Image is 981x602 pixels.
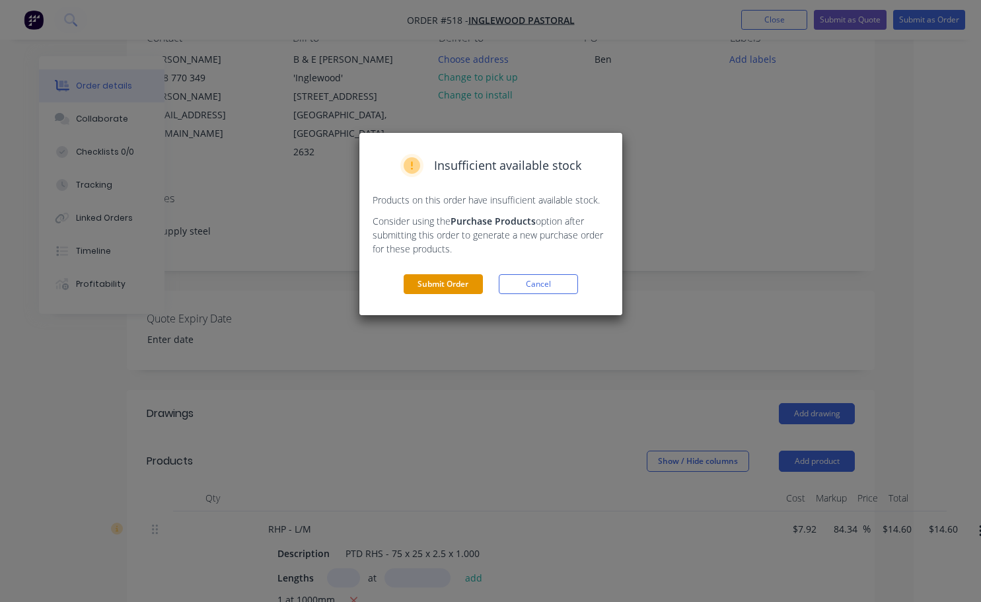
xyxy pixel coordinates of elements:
button: Submit Order [404,274,483,294]
p: Products on this order have insufficient available stock. [373,193,609,207]
button: Cancel [499,274,578,294]
p: Consider using the option after submitting this order to generate a new purchase order for these ... [373,214,609,256]
strong: Purchase Products [451,215,536,227]
span: Insufficient available stock [434,157,581,174]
